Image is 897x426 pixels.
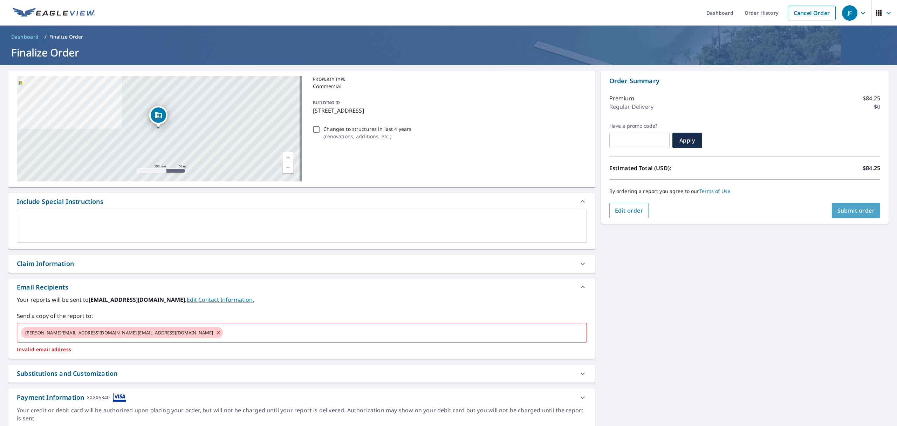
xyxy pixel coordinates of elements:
a: Terms of Use [699,188,731,194]
div: [PERSON_NAME][EMAIL_ADDRESS][DOMAIN_NAME],[EMAIL_ADDRESS][DOMAIN_NAME] [21,327,223,338]
div: Dropped pin, building 1, Commercial property, 770 City Park Dr Hagerstown, MD 21740 [149,106,167,128]
p: PROPERTY TYPE [313,76,584,82]
label: Have a promo code? [609,123,670,129]
a: EditContactInfo [187,296,254,304]
p: Estimated Total (USD): [609,164,745,172]
img: EV Logo [13,8,95,18]
p: BUILDING ID [313,100,340,106]
button: Edit order [609,203,649,218]
h1: Finalize Order [8,45,889,60]
div: Substitutions and Customization [8,365,595,382]
p: Regular Delivery [609,102,653,111]
div: Payment Information [17,393,126,402]
div: Payment InformationXXXX6340cardImage [8,388,595,406]
div: Email Recipients [17,282,68,292]
div: Claim Information [8,255,595,273]
div: Email Recipients [8,279,595,295]
p: Commercial [313,82,584,90]
a: Cancel Order [788,6,836,20]
div: Claim Information [17,259,74,268]
span: Dashboard [11,33,39,40]
button: Apply [672,133,702,148]
p: $84.25 [863,94,880,102]
label: Your reports will be sent to [17,295,587,304]
p: Premium [609,94,634,102]
span: [PERSON_NAME][EMAIL_ADDRESS][DOMAIN_NAME],[EMAIL_ADDRESS][DOMAIN_NAME] [21,330,218,336]
p: Changes to structures in last 4 years [323,125,411,133]
div: Your credit or debit card will be authorized upon placing your order, but will not be charged unt... [17,406,587,422]
p: Order Summary [609,76,880,86]
div: JF [842,5,857,21]
div: XXXX6340 [87,393,110,402]
p: [STREET_ADDRESS] [313,106,584,115]
span: Submit order [837,207,875,214]
a: Current Level 17, Zoom In [283,152,293,162]
li: / [44,33,47,41]
label: Send a copy of the report to: [17,312,587,320]
a: Current Level 17, Zoom Out [283,162,293,173]
button: Submit order [832,203,881,218]
b: [EMAIL_ADDRESS][DOMAIN_NAME]. [89,296,187,304]
div: Substitutions and Customization [17,369,117,378]
p: Invalid email address [17,346,587,353]
a: Dashboard [8,31,42,42]
img: cardImage [113,393,126,402]
p: $84.25 [863,164,880,172]
p: Finalize Order [49,33,83,40]
span: Apply [678,137,697,144]
p: $0 [874,102,880,111]
p: ( renovations, additions, etc. ) [323,133,411,140]
nav: breadcrumb [8,31,889,42]
span: Edit order [615,207,643,214]
div: Include Special Instructions [17,197,103,206]
p: By ordering a report you agree to our [609,188,880,194]
div: Include Special Instructions [8,193,595,210]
